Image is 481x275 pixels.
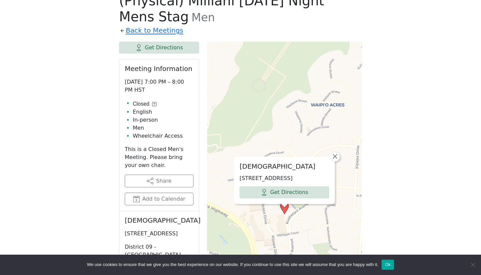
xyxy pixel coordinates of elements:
[133,100,156,108] button: Closed
[125,243,193,259] p: District 09 - [GEOGRAPHIC_DATA]
[133,132,193,140] li: Wheelchair Access
[125,193,193,205] button: Add to Calendar
[125,78,193,94] p: [DATE] 7:00 PM – 8:00 PM HST
[382,260,394,270] button: Ok
[239,174,329,182] p: [STREET_ADDRESS]
[469,261,476,268] span: No
[191,11,215,24] small: Men
[119,42,199,54] a: Get Directions
[330,152,340,162] a: Close popup
[239,186,329,198] a: Get Directions
[125,230,193,238] p: [STREET_ADDRESS]
[87,261,378,268] span: We use cookies to ensure that we give you the best experience on our website. If you continue to ...
[133,100,149,108] span: Closed
[125,175,193,187] button: Share
[125,216,193,224] h2: [DEMOGRAPHIC_DATA]
[125,65,193,73] h2: Meeting Information
[133,116,193,124] li: In-person
[133,124,193,132] li: Men
[133,108,193,116] li: English
[125,145,193,169] p: This is a Closed Men's Meeting. Please bring your own chair.
[332,152,338,160] span: ×
[126,25,183,36] a: Back to Meetings
[239,162,329,170] h2: [DEMOGRAPHIC_DATA]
